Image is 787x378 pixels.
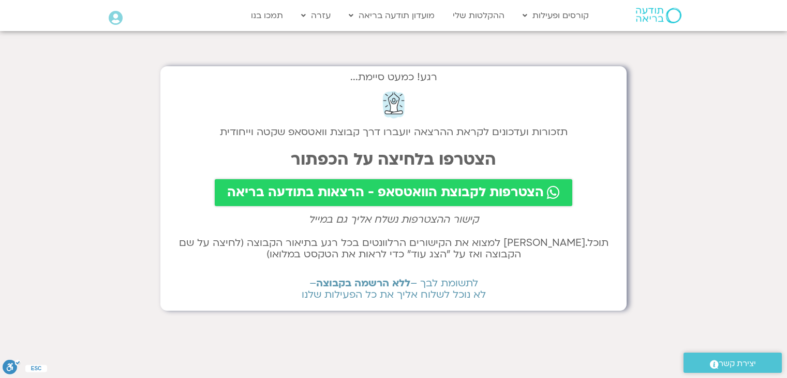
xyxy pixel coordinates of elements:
[171,77,616,78] h2: רגע! כמעט סיימת...
[448,6,510,25] a: ההקלטות שלי
[171,126,616,138] h2: תזכורות ועדכונים לקראת ההרצאה יועברו דרך קבוצת וואטסאפ שקטה וייחודית
[171,278,616,300] h2: לתשומת לבך – – לא נוכל לשלוח אליך את כל הפעילות שלנו
[171,150,616,169] h2: הצטרפו בלחיצה על הכפתור
[215,179,572,206] a: הצטרפות לקבוצת הוואטסאפ - הרצאות בתודעה בריאה
[227,185,544,200] span: הצטרפות לקבוצת הוואטסאפ - הרצאות בתודעה בריאה
[517,6,594,25] a: קורסים ופעילות
[171,237,616,260] h2: תוכל.[PERSON_NAME] למצוא את הקישורים הרלוונטים בכל רגע בתיאור הקבוצה (לחיצה על שם הקבוצה ואז על ״...
[719,357,756,371] span: יצירת קשר
[316,277,410,290] b: ללא הרשמה בקבוצה
[636,8,681,23] img: תודעה בריאה
[246,6,288,25] a: תמכו בנו
[171,214,616,225] h2: קישור ההצטרפות נשלח אליך גם במייל
[684,353,782,373] a: יצירת קשר
[344,6,440,25] a: מועדון תודעה בריאה
[296,6,336,25] a: עזרה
